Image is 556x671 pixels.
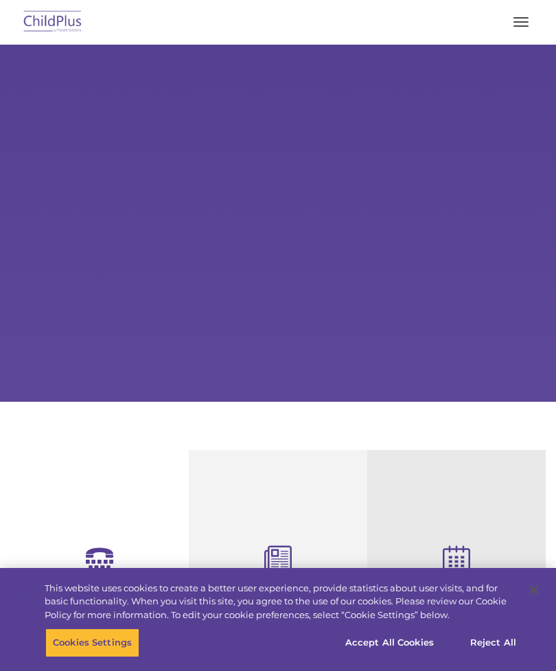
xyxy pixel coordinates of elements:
[45,582,518,622] div: This website uses cookies to create a better user experience, provide statistics about user visit...
[450,628,536,657] button: Reject All
[338,628,441,657] button: Accept All Cookies
[519,575,549,605] button: Close
[45,628,139,657] button: Cookies Settings
[21,6,85,38] img: ChildPlus by Procare Solutions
